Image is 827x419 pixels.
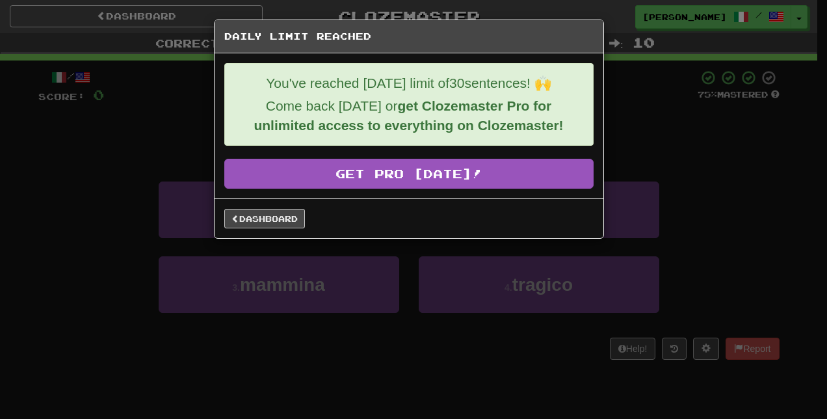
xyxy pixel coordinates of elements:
a: Get Pro [DATE]! [224,159,594,189]
a: Dashboard [224,209,305,228]
strong: get Clozemaster Pro for unlimited access to everything on Clozemaster! [254,98,563,133]
h5: Daily Limit Reached [224,30,594,43]
p: Come back [DATE] or [235,96,583,135]
p: You've reached [DATE] limit of 30 sentences! 🙌 [235,74,583,93]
